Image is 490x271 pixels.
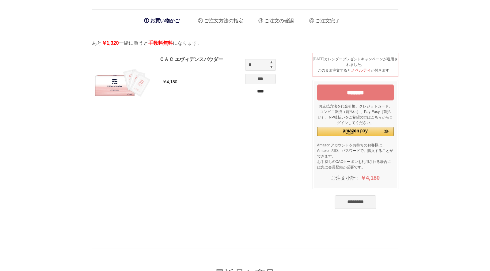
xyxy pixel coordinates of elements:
[305,13,340,25] li: ご注文完了
[141,14,183,27] li: お買い物かご
[92,40,398,47] p: あと 一緒に買うと になります。
[92,53,153,114] img: ＣＡＣ エヴィデンスパウダー
[313,53,398,77] div: [DATE]カレンダープレゼントキャンペーンが適用されました。 このまま注文すると が付きます！
[317,104,394,126] p: お支払方法を代金引換、クレジットカード、コンビニ決済（前払い）、Pay-Easy（前払い）、NP後払いをご希望の方はこちらからログインしてください。
[360,175,380,181] span: ￥4,180
[254,13,294,25] li: ご注文の確認
[270,61,273,63] img: spinplus.gif
[351,68,371,73] span: ノベルティ
[317,142,394,170] p: Amazonアカウントをお持ちのお客様は、AmazonのID、パスワードで、購入することができます。 お手持ちのCACクーポンを利用される場合には先に が必要です。
[148,40,173,46] span: 手数料無料
[270,66,273,68] img: spinminus.gif
[317,127,394,141] div: Amazon Pay - Amazonアカウントをお使いください
[193,13,243,25] li: ご注文方法の指定
[317,171,394,185] div: ご注文小計：
[102,40,119,46] span: ￥1,320
[159,57,223,62] a: ＣＡＣ エヴィデンスパウダー
[328,165,343,169] a: 会員登録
